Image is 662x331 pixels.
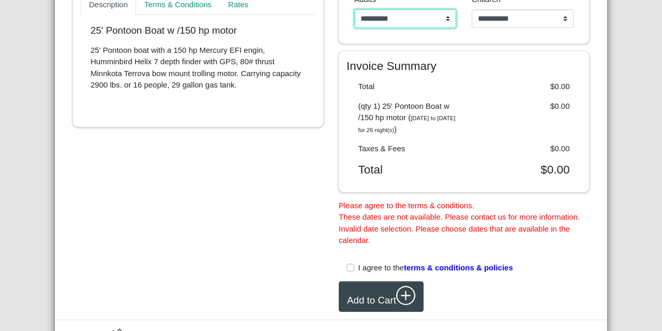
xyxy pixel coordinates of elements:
div: $0.00 [464,100,578,136]
i: [DATE] to [DATE] for 26 night(s) [358,115,456,133]
li: Invalid date selection. Please choose dates that are available in the calendar. [339,223,589,247]
span: terms & conditions & policies [404,263,513,272]
div: $0.00 [464,143,578,155]
p: 25' Pontoon boat with a 150 hp Mercury EFI engin, Humminbird Helix 7 depth finder with GPS, 80# t... [91,45,306,91]
svg: plus circle [396,286,416,306]
div: Taxes & Fees [351,143,464,155]
li: Please agree to the terms & conditions. [339,200,589,212]
div: Total [351,81,464,93]
div: $0.00 [464,81,578,93]
button: Add to Cartplus circle [339,281,424,312]
p: 25' Pontoon Boat w /150 hp motor [91,25,306,37]
div: (qty 1) 25' Pontoon Boat w /150 hp motor ( ) [351,100,464,136]
h4: Invoice Summary [347,59,581,73]
div: $0.00 [464,163,578,177]
li: These dates are not available. Please contact us for more information. [339,211,589,223]
label: I agree to the [358,262,513,274]
div: Total [351,163,464,177]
